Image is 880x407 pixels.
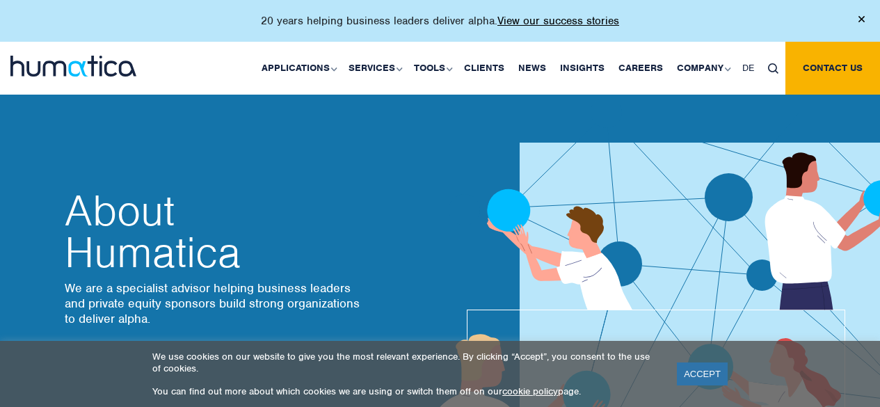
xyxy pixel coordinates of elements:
a: Company [670,42,735,95]
p: We are a specialist advisor helping business leaders and private equity sponsors build strong org... [65,280,364,326]
a: Applications [255,42,342,95]
a: Careers [611,42,670,95]
a: ACCEPT [677,362,728,385]
p: You can find out more about which cookies we are using or switch them off on our page. [152,385,659,397]
span: DE [742,62,754,74]
p: We use cookies on our website to give you the most relevant experience. By clicking “Accept”, you... [152,351,659,374]
a: View our success stories [497,14,619,28]
a: DE [735,42,761,95]
a: Services [342,42,407,95]
img: search_icon [768,63,778,74]
a: Tools [407,42,457,95]
h2: Humatica [65,190,364,273]
a: Insights [553,42,611,95]
a: News [511,42,553,95]
a: Clients [457,42,511,95]
a: cookie policy [502,385,558,397]
p: 20 years helping business leaders deliver alpha. [261,14,619,28]
img: logo [10,56,136,77]
a: Contact us [785,42,880,95]
span: About [65,190,364,232]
